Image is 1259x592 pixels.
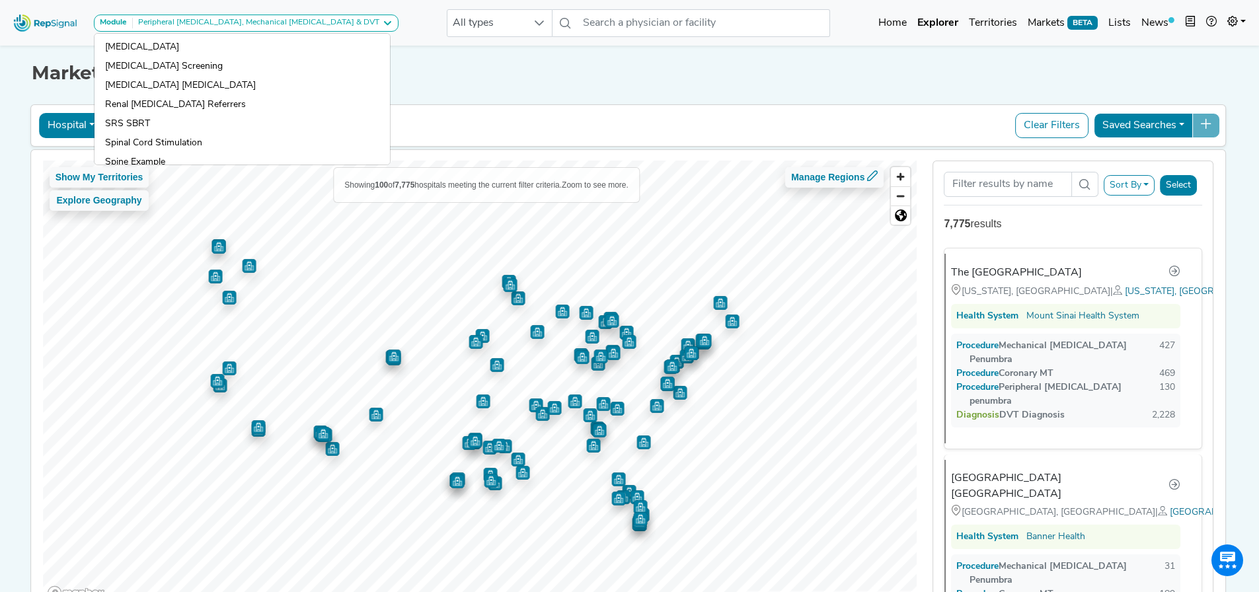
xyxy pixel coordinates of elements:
[956,339,1159,367] div: Mechanical [MEDICAL_DATA] Penumbra
[891,167,910,186] span: Zoom in
[956,367,1053,381] div: Coronary MT
[912,10,964,36] a: Explorer
[591,357,605,371] div: Map marker
[970,383,999,392] span: Procedure
[475,329,489,343] div: Map marker
[633,512,647,526] div: Map marker
[488,476,502,490] div: Map marker
[1155,507,1170,517] span: |
[630,490,644,504] div: Map marker
[611,472,625,486] div: Map marker
[583,408,597,422] div: Map marker
[94,15,399,32] button: ModulePeripheral [MEDICAL_DATA], Mechanical [MEDICAL_DATA] & DVT
[632,517,646,531] div: Map marker
[555,305,569,318] div: Map marker
[951,470,1168,502] div: [GEOGRAPHIC_DATA] [GEOGRAPHIC_DATA]
[529,398,543,412] div: Map marker
[585,330,599,344] div: Map marker
[547,401,561,415] div: Map marker
[483,468,497,482] div: Map marker
[633,500,647,514] div: Map marker
[956,530,1018,544] div: Health System
[605,345,619,359] div: Map marker
[1159,367,1175,381] div: 469
[251,420,265,434] div: Map marker
[951,505,1180,519] div: [GEOGRAPHIC_DATA], [GEOGRAPHIC_DATA]
[369,408,383,422] div: Map marker
[591,423,605,437] div: Map marker
[375,180,388,190] b: 100
[95,57,390,76] a: [MEDICAL_DATA] Screening
[622,335,636,349] div: Map marker
[696,336,710,350] div: Map marker
[1026,530,1085,544] a: Banner Health
[611,492,625,505] div: Map marker
[222,291,236,305] div: Map marker
[387,350,401,363] div: Map marker
[562,180,629,190] span: Zoom to see more.
[95,76,390,95] a: [MEDICAL_DATA] [MEDICAL_DATA]
[684,346,698,360] div: Map marker
[476,394,490,408] div: Map marker
[468,433,482,447] div: Map marker
[1104,175,1155,196] button: Sort By
[32,62,1228,85] h1: Market Explorer
[1168,264,1180,281] a: Go to hospital profile
[785,167,884,188] button: Manage Regions
[1159,381,1175,408] div: 130
[873,10,912,36] a: Home
[891,206,910,225] span: Reset zoom
[468,434,482,448] div: Map marker
[385,350,399,364] div: Map marker
[482,441,496,455] div: Map marker
[970,369,999,379] span: Procedure
[891,205,910,225] button: Reset bearing to north
[665,359,679,373] div: Map marker
[660,377,674,391] div: Map marker
[616,490,630,504] div: Map marker
[1022,10,1103,36] a: MarketsBETA
[970,562,999,572] span: Procedure
[673,386,687,400] div: Map marker
[956,560,1164,587] div: Mechanical [MEDICAL_DATA] Penumbra
[891,186,910,205] button: Zoom out
[1103,10,1136,36] a: Lists
[1015,113,1088,138] button: Clear Filters
[450,474,464,488] div: Map marker
[251,423,265,437] div: Map marker
[515,466,529,480] div: Map marker
[39,113,103,138] button: Hospital
[951,265,1082,281] div: The [GEOGRAPHIC_DATA]
[503,278,517,292] div: Map marker
[681,338,695,352] div: Map marker
[208,270,222,283] div: Map marker
[530,325,544,339] div: Map marker
[593,350,607,363] div: Map marker
[956,381,1159,408] div: Peripheral [MEDICAL_DATA] penumbra
[586,439,600,453] div: Map marker
[596,397,610,411] div: Map marker
[133,18,379,28] div: Peripheral [MEDICAL_DATA], Mechanical [MEDICAL_DATA] & DVT
[315,427,328,441] div: Map marker
[316,427,330,441] div: Map marker
[725,314,739,328] div: Map marker
[695,334,709,348] div: Map marker
[574,348,588,362] div: Map marker
[970,341,999,351] span: Procedure
[535,407,549,421] div: Map marker
[606,346,620,360] div: Map marker
[964,10,1022,36] a: Territories
[1136,10,1180,36] a: News
[713,296,727,310] div: Map marker
[95,153,390,172] a: Spine Example
[318,428,332,442] div: Map marker
[891,187,910,205] span: Zoom out
[1152,408,1175,422] div: 2,228
[387,351,401,365] div: Map marker
[575,350,589,364] div: Map marker
[697,335,710,349] div: Map marker
[1067,16,1098,29] span: BETA
[1110,287,1125,297] span: |
[95,133,390,153] a: Spinal Cord Stimulation
[498,439,512,453] div: Map marker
